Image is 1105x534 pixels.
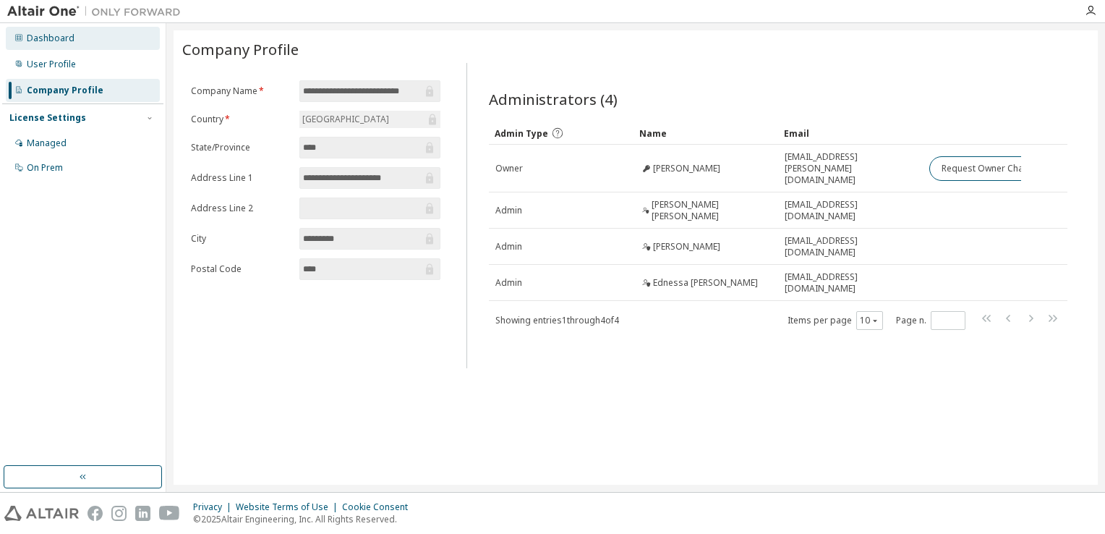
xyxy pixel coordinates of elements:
[27,33,74,44] div: Dashboard
[639,122,772,145] div: Name
[495,163,523,174] span: Owner
[27,137,67,149] div: Managed
[495,241,522,253] span: Admin
[929,156,1051,181] button: Request Owner Change
[788,311,883,330] span: Items per page
[191,263,291,275] label: Postal Code
[299,111,440,128] div: [GEOGRAPHIC_DATA]
[489,89,618,109] span: Administrators (4)
[785,235,916,258] span: [EMAIL_ADDRESS][DOMAIN_NAME]
[4,506,79,521] img: altair_logo.svg
[495,277,522,289] span: Admin
[495,205,522,216] span: Admin
[9,112,86,124] div: License Settings
[193,501,236,513] div: Privacy
[191,203,291,214] label: Address Line 2
[191,114,291,125] label: Country
[653,277,758,289] span: Ednessa [PERSON_NAME]
[27,85,103,96] div: Company Profile
[191,233,291,245] label: City
[159,506,180,521] img: youtube.svg
[191,85,291,97] label: Company Name
[652,199,772,222] span: [PERSON_NAME] [PERSON_NAME]
[300,111,391,127] div: [GEOGRAPHIC_DATA]
[784,122,917,145] div: Email
[182,39,299,59] span: Company Profile
[653,241,720,253] span: [PERSON_NAME]
[342,501,417,513] div: Cookie Consent
[191,142,291,153] label: State/Province
[896,311,965,330] span: Page n.
[88,506,103,521] img: facebook.svg
[785,271,916,294] span: [EMAIL_ADDRESS][DOMAIN_NAME]
[495,127,548,140] span: Admin Type
[7,4,188,19] img: Altair One
[653,163,720,174] span: [PERSON_NAME]
[27,59,76,70] div: User Profile
[191,172,291,184] label: Address Line 1
[236,501,342,513] div: Website Terms of Use
[785,151,916,186] span: [EMAIL_ADDRESS][PERSON_NAME][DOMAIN_NAME]
[860,315,879,326] button: 10
[495,314,619,326] span: Showing entries 1 through 4 of 4
[27,162,63,174] div: On Prem
[111,506,127,521] img: instagram.svg
[785,199,916,222] span: [EMAIL_ADDRESS][DOMAIN_NAME]
[135,506,150,521] img: linkedin.svg
[193,513,417,525] p: © 2025 Altair Engineering, Inc. All Rights Reserved.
